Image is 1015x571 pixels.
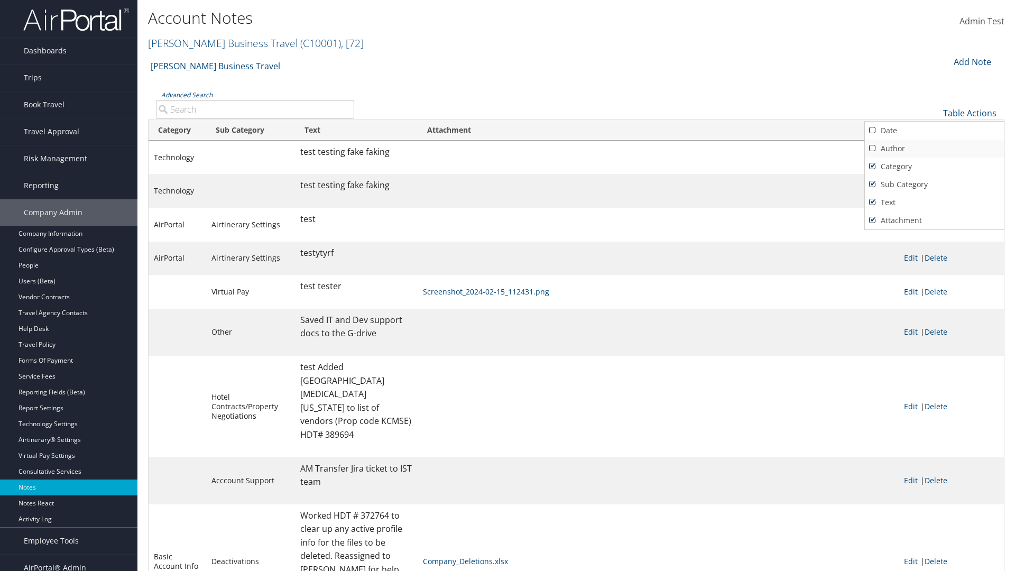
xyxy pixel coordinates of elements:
[24,91,64,118] span: Book Travel
[24,145,87,172] span: Risk Management
[24,528,79,554] span: Employee Tools
[24,38,67,64] span: Dashboards
[24,199,82,226] span: Company Admin
[24,172,59,199] span: Reporting
[865,158,1004,176] a: Category
[865,194,1004,211] a: Text
[865,176,1004,194] a: Sub Category
[24,118,79,145] span: Travel Approval
[24,65,42,91] span: Trips
[865,122,1004,140] a: Date
[865,211,1004,229] a: Attachment
[865,140,1004,158] a: Author
[23,7,129,32] img: airportal-logo.png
